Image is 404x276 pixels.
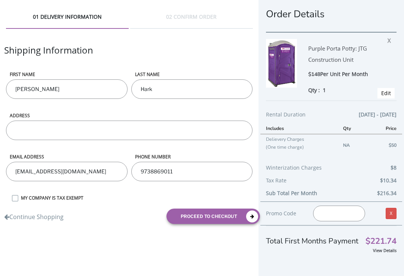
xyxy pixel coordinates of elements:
[266,225,397,246] div: Total First Months Payment
[266,163,397,176] div: Winterization Charges
[388,34,395,44] span: X
[368,123,402,134] th: Price
[266,7,397,21] h1: Order Details
[391,163,397,172] span: $8
[266,189,317,197] b: Sub Total Per Month
[308,70,378,79] div: $148
[359,110,397,119] span: [DATE] - [DATE]
[308,39,378,70] div: Purple Porta Potty: JTG Construction Unit
[266,143,332,151] p: (One time charge)
[266,176,397,189] div: Tax Rate
[166,209,260,224] button: proceed to checkout
[4,44,255,71] div: Shipping Information
[337,123,368,134] th: Qty
[6,154,128,160] label: Email address
[368,134,402,155] td: $50
[381,90,391,97] a: Edit
[323,87,326,94] span: 1
[130,13,253,29] div: 02 CONFIRM ORDER
[266,209,302,218] div: Promo Code
[386,208,397,219] a: X
[365,237,397,245] span: $221.74
[6,71,128,78] label: First name
[266,110,397,123] div: Rental Duration
[17,195,255,201] label: MY COMPANY IS TAX EXEMPT
[6,13,129,29] div: 01 DELIVERY INFORMATION
[380,176,397,185] span: $10.34
[373,248,397,253] a: View Details
[320,70,368,78] span: Per Unit Per Month
[377,189,397,197] b: $216.34
[260,123,337,134] th: Includes
[308,86,378,94] div: Qty :
[374,246,404,276] button: Live Chat
[4,209,64,221] a: Continue Shopping
[131,154,253,160] label: phone number
[337,134,368,155] td: NA
[131,71,253,78] label: LAST NAME
[260,134,337,155] td: Delievery Charges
